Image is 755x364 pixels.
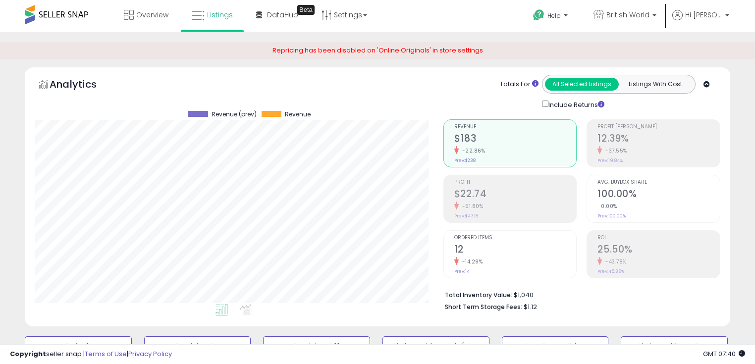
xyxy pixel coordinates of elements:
span: 2025-10-11 07:40 GMT [703,349,745,359]
button: Non Competitive [502,336,609,356]
button: Default [25,336,132,356]
i: Get Help [533,9,545,21]
small: -43.78% [602,258,627,265]
a: Privacy Policy [128,349,172,359]
small: -37.55% [602,147,627,155]
h2: 25.50% [597,244,720,257]
small: -22.86% [459,147,485,155]
b: Short Term Storage Fees: [445,303,522,311]
a: Terms of Use [85,349,127,359]
small: Prev: 14 [454,268,470,274]
span: Overview [136,10,168,20]
span: Revenue (prev) [212,111,257,118]
button: Repricing Off [263,336,370,356]
small: 0.00% [597,203,617,210]
button: Listings without Min/Max [382,336,489,356]
span: DataHub [267,10,298,20]
span: Ordered Items [454,235,577,241]
button: Listings With Cost [618,78,692,91]
span: Listings [207,10,233,20]
div: Totals For [500,80,539,89]
span: Profit [454,180,577,185]
a: Hi [PERSON_NAME] [672,10,729,32]
span: Hi [PERSON_NAME] [685,10,722,20]
small: Prev: $238 [454,157,476,163]
small: Prev: 19.84% [597,157,623,163]
small: -14.29% [459,258,483,265]
small: -51.80% [459,203,484,210]
small: Prev: 45.36% [597,268,624,274]
small: Prev: 100.00% [597,213,626,219]
button: All Selected Listings [545,78,619,91]
a: Help [525,1,578,32]
span: Repricing has been disabled on 'Online Originals' in store settings [272,46,483,55]
h2: $22.74 [454,188,577,202]
span: $1.12 [524,302,537,312]
span: Revenue [285,111,311,118]
div: seller snap | | [10,350,172,359]
li: $1,040 [445,288,713,300]
h2: 12.39% [597,133,720,146]
h2: 12 [454,244,577,257]
span: Revenue [454,124,577,130]
span: Avg. Buybox Share [597,180,720,185]
small: Prev: $47.18 [454,213,478,219]
div: Include Returns [535,99,616,110]
span: British World [606,10,649,20]
strong: Copyright [10,349,46,359]
h5: Analytics [50,77,116,94]
b: Total Inventory Value: [445,291,512,299]
h2: 100.00% [597,188,720,202]
div: Tooltip anchor [297,5,315,15]
span: Help [547,11,561,20]
button: Listings without Cost [621,336,728,356]
button: Repricing On [144,336,251,356]
h2: $183 [454,133,577,146]
span: ROI [597,235,720,241]
span: Profit [PERSON_NAME] [597,124,720,130]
